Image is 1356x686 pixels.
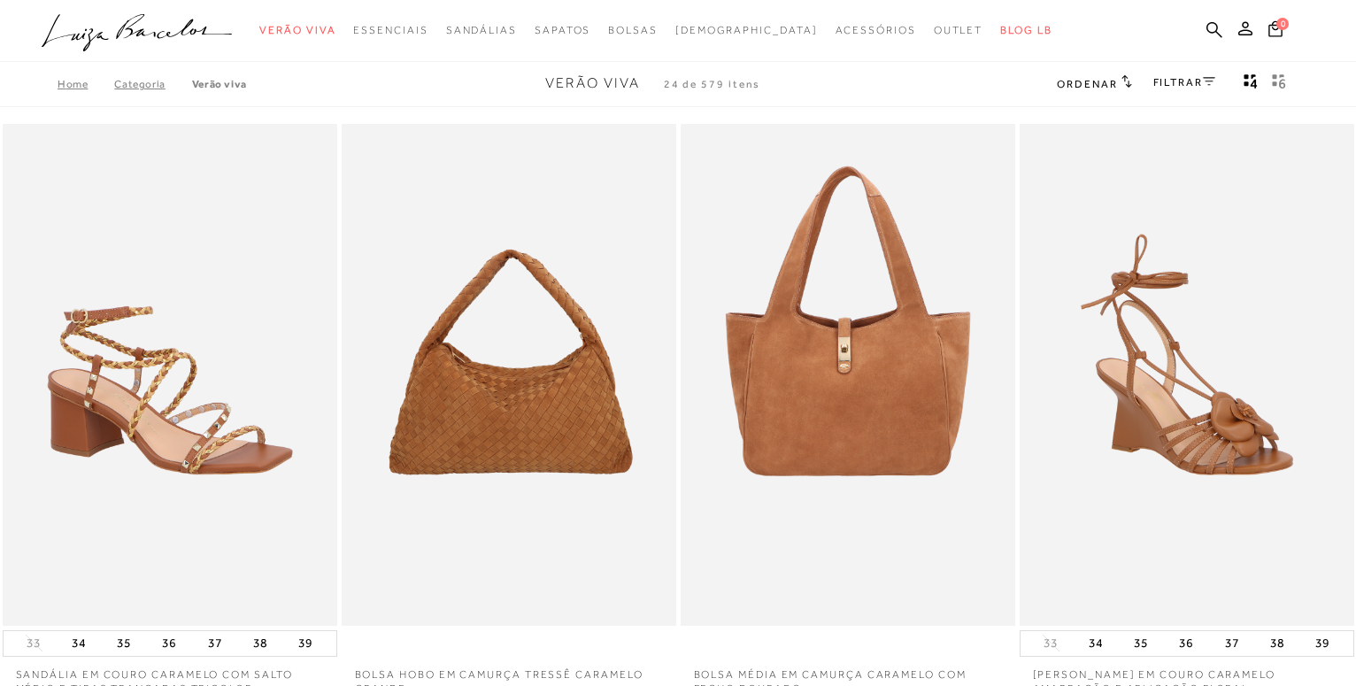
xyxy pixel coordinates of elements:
[203,631,227,656] button: 37
[1038,635,1063,651] button: 33
[1267,73,1291,96] button: gridText6Desc
[535,24,590,36] span: Sapatos
[343,127,674,623] a: BOLSA HOBO EM CAMURÇA TRESSÊ CARAMELO GRANDE BOLSA HOBO EM CAMURÇA TRESSÊ CARAMELO GRANDE
[682,127,1013,623] img: BOLSA MÉDIA EM CAMURÇA CARAMELO COM FECHO DOURADO
[545,75,640,91] span: Verão Viva
[836,14,916,47] a: categoryNavScreenReaderText
[446,24,517,36] span: Sandálias
[675,24,818,36] span: [DEMOGRAPHIC_DATA]
[293,631,318,656] button: 39
[192,78,247,90] a: Verão Viva
[1000,14,1052,47] a: BLOG LB
[1021,127,1352,623] a: SANDÁLIA ANABELA EM COURO CARAMELO AMARRAÇÃO E APLICAÇÃO FLORAL SANDÁLIA ANABELA EM COURO CARAMEL...
[114,78,191,90] a: Categoria
[1263,19,1288,43] button: 0
[1265,631,1290,656] button: 38
[58,78,114,90] a: Home
[608,14,658,47] a: categoryNavScreenReaderText
[535,14,590,47] a: categoryNavScreenReaderText
[259,14,335,47] a: categoryNavScreenReaderText
[1129,631,1153,656] button: 35
[353,14,428,47] a: categoryNavScreenReaderText
[1276,18,1289,30] span: 0
[675,14,818,47] a: noSubCategoriesText
[836,24,916,36] span: Acessórios
[446,14,517,47] a: categoryNavScreenReaderText
[353,24,428,36] span: Essenciais
[1153,76,1215,89] a: FILTRAR
[934,24,983,36] span: Outlet
[934,14,983,47] a: categoryNavScreenReaderText
[682,127,1013,623] a: BOLSA MÉDIA EM CAMURÇA CARAMELO COM FECHO DOURADO BOLSA MÉDIA EM CAMURÇA CARAMELO COM FECHO DOURADO
[66,631,91,656] button: 34
[112,631,136,656] button: 35
[1000,24,1052,36] span: BLOG LB
[608,24,658,36] span: Bolsas
[1021,127,1352,623] img: SANDÁLIA ANABELA EM COURO CARAMELO AMARRAÇÃO E APLICAÇÃO FLORAL
[343,127,674,623] img: BOLSA HOBO EM CAMURÇA TRESSÊ CARAMELO GRANDE
[1083,631,1108,656] button: 34
[1174,631,1198,656] button: 36
[4,127,335,623] img: SANDÁLIA EM COURO CARAMELO COM SALTO MÉDIO E TIRAS TRANÇADAS TRICOLOR
[1310,631,1335,656] button: 39
[4,127,335,623] a: SANDÁLIA EM COURO CARAMELO COM SALTO MÉDIO E TIRAS TRANÇADAS TRICOLOR SANDÁLIA EM COURO CARAMELO ...
[664,78,761,90] span: 24 de 579 itens
[1057,78,1117,90] span: Ordenar
[1238,73,1263,96] button: Mostrar 4 produtos por linha
[248,631,273,656] button: 38
[157,631,181,656] button: 36
[1220,631,1244,656] button: 37
[259,24,335,36] span: Verão Viva
[21,635,46,651] button: 33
